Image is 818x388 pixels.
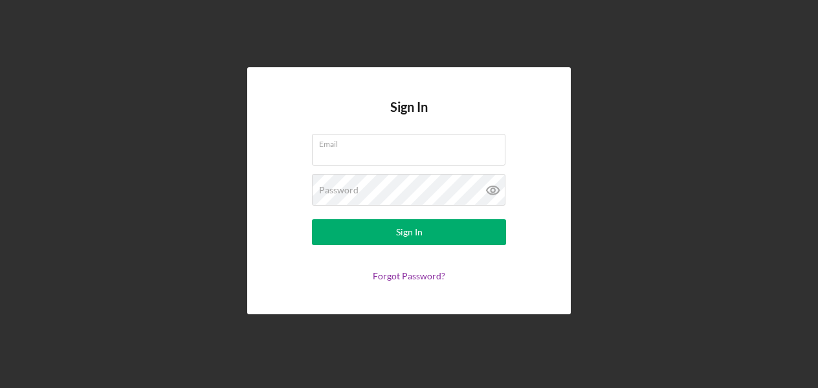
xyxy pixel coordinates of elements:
[312,219,506,245] button: Sign In
[319,135,505,149] label: Email
[319,185,359,195] label: Password
[390,100,428,134] h4: Sign In
[373,270,445,281] a: Forgot Password?
[396,219,423,245] div: Sign In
